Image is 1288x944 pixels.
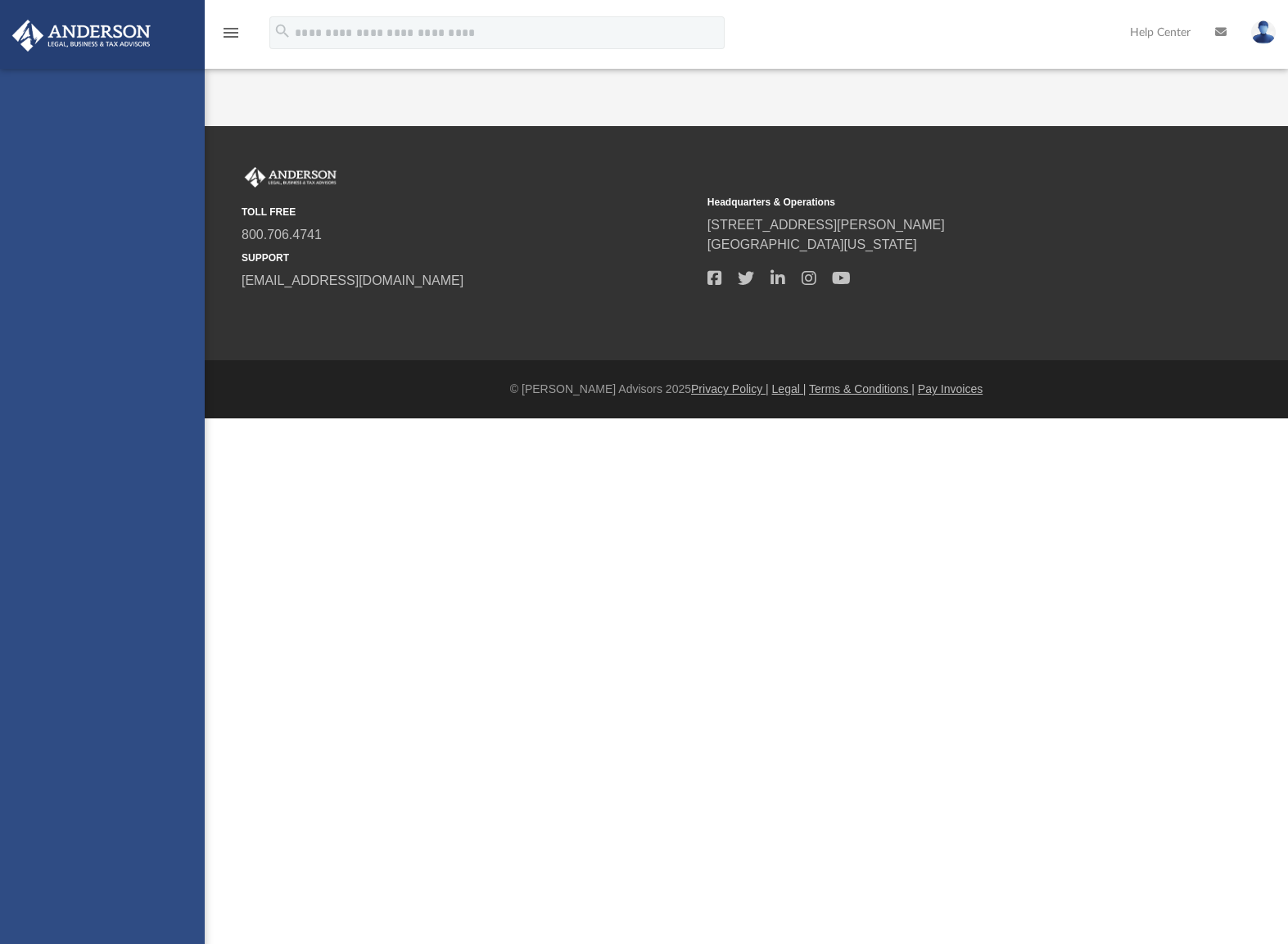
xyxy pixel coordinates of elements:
[242,273,463,287] a: [EMAIL_ADDRESS][DOMAIN_NAME]
[242,251,696,265] small: SUPPORT
[772,382,807,395] a: Legal |
[242,167,340,188] img: Anderson Advisors Platinum Portal
[205,381,1288,398] div: © [PERSON_NAME] Advisors 2025
[7,20,156,52] img: Anderson Advisors Platinum Portal
[242,228,322,242] a: 800.706.4741
[273,22,291,40] i: search
[707,218,945,232] a: [STREET_ADDRESS][PERSON_NAME]
[918,382,983,395] a: Pay Invoices
[809,382,915,395] a: Terms & Conditions |
[691,382,769,395] a: Privacy Policy |
[1251,20,1276,44] img: User Pic
[707,237,917,251] a: [GEOGRAPHIC_DATA][US_STATE]
[242,205,696,219] small: TOLL FREE
[221,23,241,43] i: menu
[707,195,1162,210] small: Headquarters & Operations
[221,31,241,43] a: menu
